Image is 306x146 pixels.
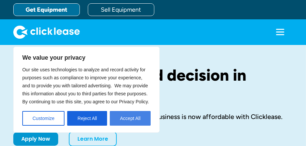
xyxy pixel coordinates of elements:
[22,67,149,104] span: Our site uses technologies to analyze and record activity for purposes such as compliance to impr...
[13,3,80,16] a: Get Equipment
[110,111,151,126] button: Accept All
[13,25,80,39] a: home
[22,111,65,126] button: Customize
[88,3,154,16] a: Sell Equipment
[267,19,293,45] div: menu
[67,111,107,126] button: Reject All
[13,132,58,146] a: Apply Now
[13,47,160,133] div: We value your privacy
[22,54,151,62] p: We value your privacy
[13,25,80,39] img: Clicklease logo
